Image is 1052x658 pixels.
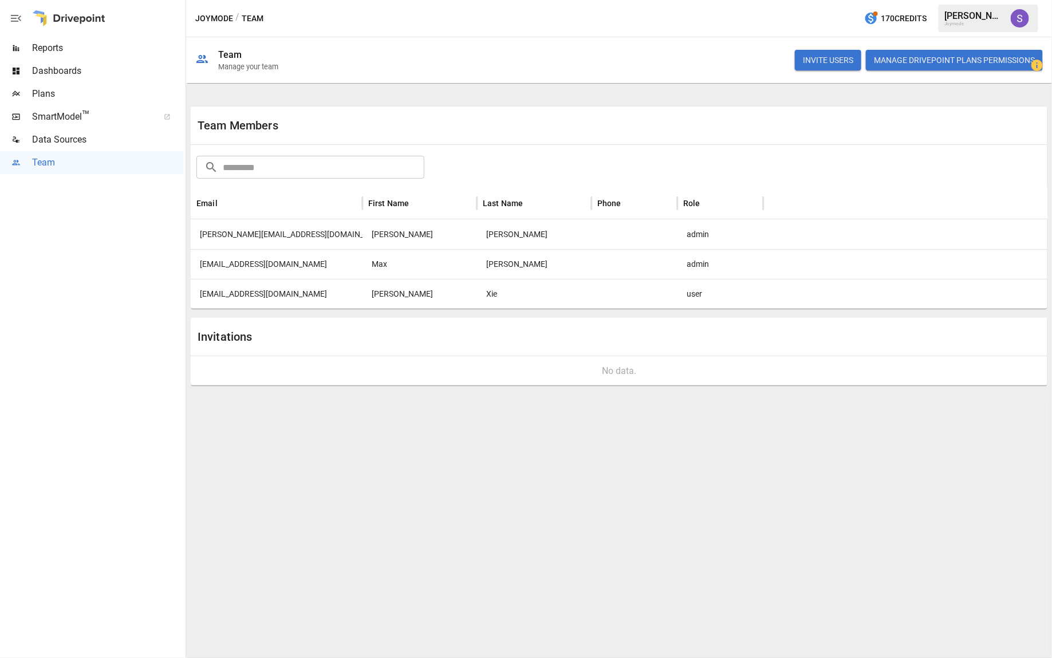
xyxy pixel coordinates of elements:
button: Joymode [195,11,233,26]
button: Sort [525,195,541,211]
div: admin [677,249,763,279]
button: Sort [622,195,639,211]
button: Manage Drivepoint Plans Permissions [866,50,1043,70]
button: Shane Webster [1004,2,1036,34]
span: Data Sources [32,133,183,147]
div: shane@usejoymode.com [191,219,363,249]
span: Plans [32,87,183,101]
button: Sort [219,195,235,211]
div: admin [677,219,763,249]
div: user [677,279,763,309]
div: Max [363,249,477,279]
span: 170 Credits [881,11,927,26]
div: No data. [200,365,1038,376]
img: Shane Webster [1011,9,1029,27]
span: SmartModel [32,110,151,124]
button: INVITE USERS [795,50,861,70]
span: Reports [32,41,183,55]
div: First Name [368,199,409,208]
div: [PERSON_NAME] [944,10,1004,21]
span: ™ [82,108,90,123]
div: Shane [363,219,477,249]
div: Feng [363,279,477,309]
div: Oshman [477,249,592,279]
div: Team Members [198,119,619,132]
div: Role [683,199,700,208]
div: Team [218,49,242,60]
button: Sort [411,195,427,211]
div: feng@usejoymode.com [191,279,363,309]
div: Manage your team [218,62,278,71]
div: Invitations [198,330,619,344]
div: Email [196,199,218,208]
div: Joymode [944,21,1004,26]
span: Dashboards [32,64,183,78]
div: Xie [477,279,592,309]
div: max@usejoymode.com [191,249,363,279]
span: Team [32,156,183,170]
div: Webster [477,219,592,249]
button: 170Credits [860,8,931,29]
div: Phone [597,199,621,208]
div: / [235,11,239,26]
div: Last Name [483,199,523,208]
button: Sort [702,195,718,211]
